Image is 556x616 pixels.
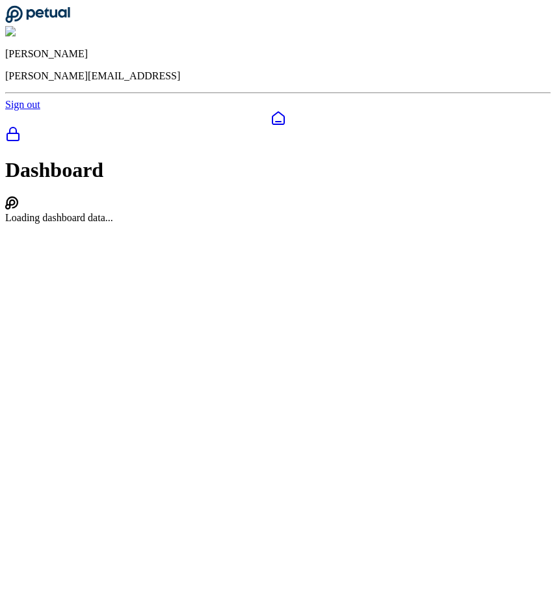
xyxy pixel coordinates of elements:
[5,126,551,144] a: SOC
[5,26,61,38] img: Andrew Li
[5,111,551,126] a: Dashboard
[5,14,70,25] a: Go to Dashboard
[5,70,551,82] p: [PERSON_NAME][EMAIL_ADDRESS]
[5,48,551,60] p: [PERSON_NAME]
[5,158,551,182] h1: Dashboard
[5,212,551,224] div: Loading dashboard data...
[5,99,40,110] a: Sign out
